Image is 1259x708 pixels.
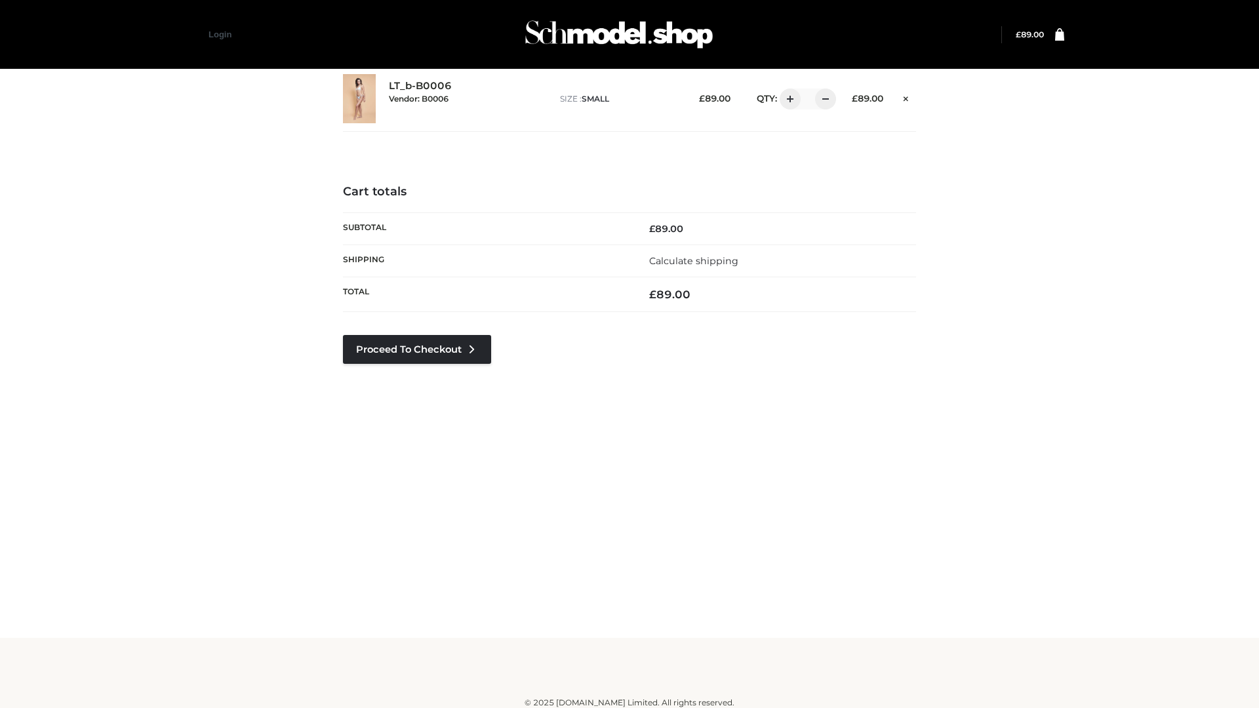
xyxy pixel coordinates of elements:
a: Login [209,29,231,39]
th: Total [343,277,629,312]
h4: Cart totals [343,185,916,199]
bdi: 89.00 [649,223,683,235]
bdi: 89.00 [852,93,883,104]
a: Calculate shipping [649,255,738,267]
bdi: 89.00 [699,93,730,104]
th: Shipping [343,245,629,277]
span: £ [649,223,655,235]
span: £ [1016,29,1021,39]
th: Subtotal [343,212,629,245]
bdi: 89.00 [649,288,690,301]
span: £ [852,93,858,104]
span: £ [699,93,705,104]
bdi: 89.00 [1016,29,1044,39]
span: £ [649,288,656,301]
a: £89.00 [1016,29,1044,39]
a: Remove this item [896,88,916,106]
small: Vendor: B0006 [389,94,449,104]
img: Schmodel Admin 964 [521,9,717,60]
div: QTY: [744,88,831,109]
div: LT_b-B0006 [389,80,547,117]
span: SMALL [582,94,609,104]
p: size : [560,93,679,105]
a: Proceed to Checkout [343,335,491,364]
